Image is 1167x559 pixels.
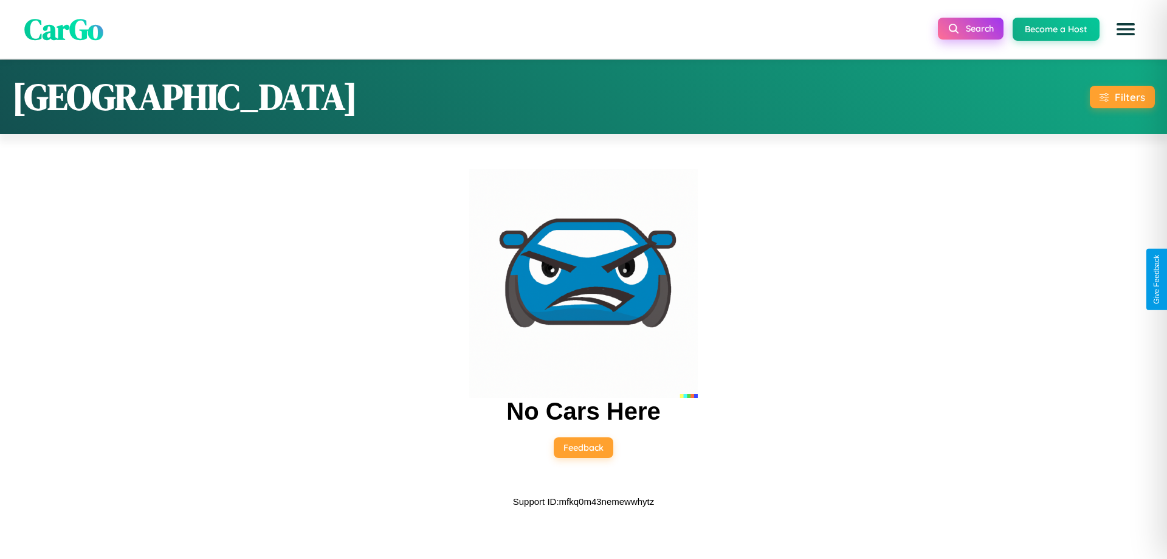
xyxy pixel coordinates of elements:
[966,23,994,34] span: Search
[24,9,103,49] span: CarGo
[554,437,613,458] button: Feedback
[513,493,655,510] p: Support ID: mfkq0m43nemewwhytz
[938,18,1003,40] button: Search
[506,398,660,425] h2: No Cars Here
[1090,86,1155,108] button: Filters
[1152,255,1161,304] div: Give Feedback
[469,169,698,398] img: car
[1115,91,1145,103] div: Filters
[1013,18,1100,41] button: Become a Host
[1109,12,1143,46] button: Open menu
[12,72,357,122] h1: [GEOGRAPHIC_DATA]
